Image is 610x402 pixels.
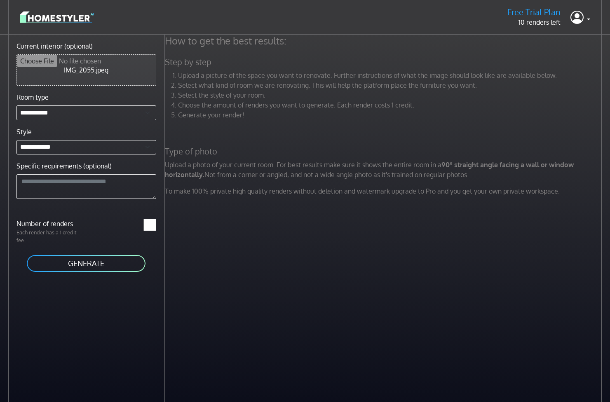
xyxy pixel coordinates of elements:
h5: Step by step [160,57,609,67]
li: Upload a picture of the space you want to renovate. Further instructions of what the image should... [178,70,604,80]
li: Select the style of your room. [178,90,604,100]
img: logo-3de290ba35641baa71223ecac5eacb59cb85b4c7fdf211dc9aaecaaee71ea2f8.svg [20,10,94,24]
li: Choose the amount of renders you want to generate. Each render costs 1 credit. [178,100,604,110]
h5: Type of photo [160,146,609,157]
strong: 90° straight angle facing a wall or window horizontally. [165,161,574,179]
label: Number of renders [12,219,86,229]
li: Generate your render! [178,110,604,120]
button: GENERATE [26,254,146,273]
h4: How to get the best results: [160,35,609,47]
label: Room type [16,92,49,102]
p: 10 renders left [507,17,561,27]
label: Style [16,127,32,137]
p: To make 100% private high quality renders without deletion and watermark upgrade to Pro and you g... [160,186,609,196]
p: Each render has a 1 credit fee [12,229,86,244]
p: Upload a photo of your current room. For best results make sure it shows the entire room in a Not... [160,160,609,180]
h5: Free Trial Plan [507,7,561,17]
label: Specific requirements (optional) [16,161,112,171]
li: Select what kind of room we are renovating. This will help the platform place the furniture you w... [178,80,604,90]
label: Current interior (optional) [16,41,93,51]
